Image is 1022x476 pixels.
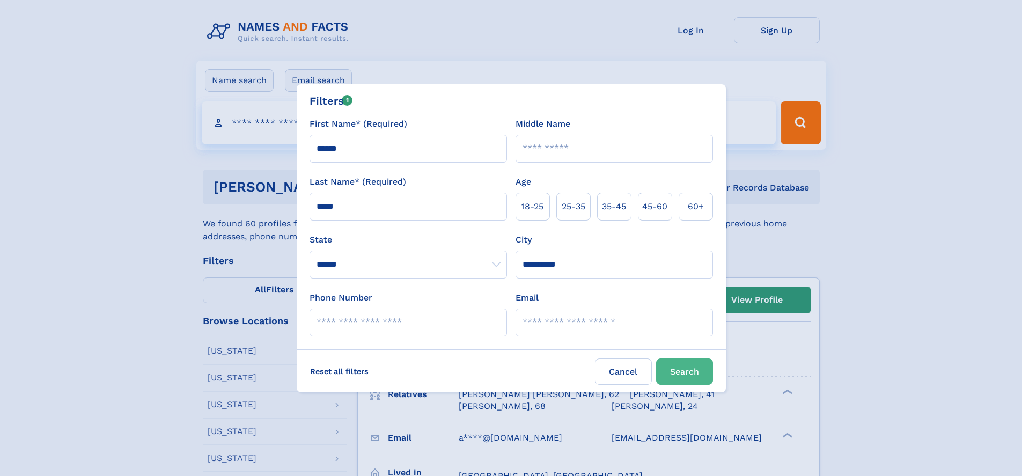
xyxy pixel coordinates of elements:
[516,118,570,130] label: Middle Name
[562,200,585,213] span: 25‑35
[521,200,543,213] span: 18‑25
[310,118,407,130] label: First Name* (Required)
[516,175,531,188] label: Age
[310,93,353,109] div: Filters
[688,200,704,213] span: 60+
[656,358,713,385] button: Search
[516,291,539,304] label: Email
[642,200,667,213] span: 45‑60
[595,358,652,385] label: Cancel
[310,175,406,188] label: Last Name* (Required)
[516,233,532,246] label: City
[602,200,626,213] span: 35‑45
[310,233,507,246] label: State
[310,291,372,304] label: Phone Number
[303,358,376,384] label: Reset all filters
